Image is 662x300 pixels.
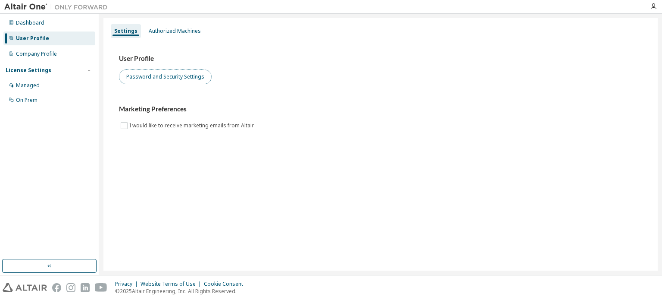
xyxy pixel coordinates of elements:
div: Managed [16,82,40,89]
h3: User Profile [119,54,642,63]
img: Altair One [4,3,112,11]
button: Password and Security Settings [119,69,212,84]
img: linkedin.svg [81,283,90,292]
div: Authorized Machines [149,28,201,35]
label: I would like to receive marketing emails from Altair [129,120,256,131]
img: instagram.svg [66,283,75,292]
div: Cookie Consent [204,281,248,287]
div: User Profile [16,35,49,42]
div: Website Terms of Use [141,281,204,287]
div: On Prem [16,97,37,104]
div: Dashboard [16,19,44,26]
div: License Settings [6,67,51,74]
img: altair_logo.svg [3,283,47,292]
div: Privacy [115,281,141,287]
h3: Marketing Preferences [119,105,642,114]
div: Settings [114,28,137,35]
img: facebook.svg [52,283,61,292]
img: youtube.svg [95,283,107,292]
div: Company Profile [16,51,57,57]
p: © 2025 Altair Engineering, Inc. All Rights Reserved. [115,287,248,295]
